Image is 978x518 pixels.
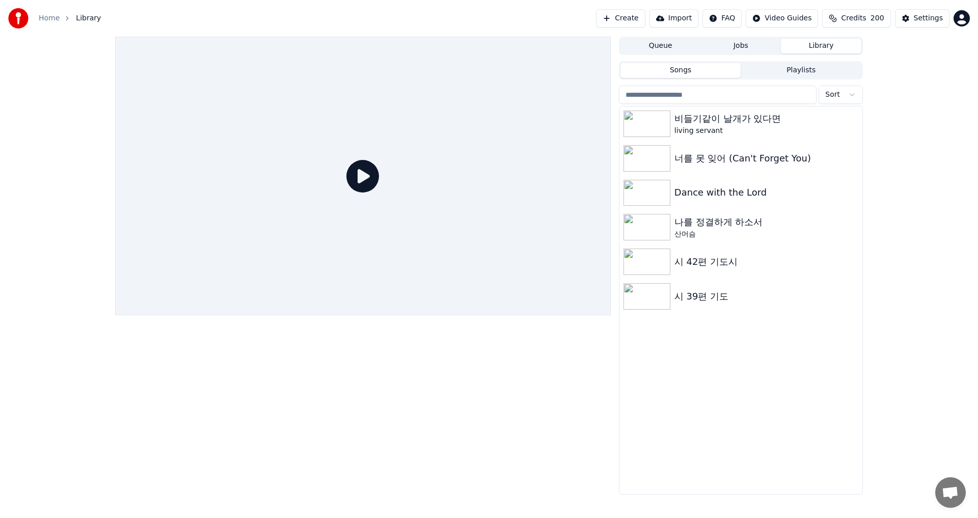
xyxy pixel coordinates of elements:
span: Credits [841,13,866,23]
img: youka [8,8,29,29]
span: Sort [825,90,840,100]
button: Settings [895,9,949,28]
div: 산머슴 [674,229,858,239]
div: 너를 못 잊어 (Can't Forget You) [674,151,858,166]
button: FAQ [702,9,742,28]
button: Library [781,39,861,53]
div: 시 39편 기도 [674,289,858,304]
div: living servant [674,126,858,136]
div: 채팅 열기 [935,477,966,508]
button: Video Guides [746,9,818,28]
button: Songs [620,63,741,78]
span: Library [76,13,101,23]
button: Import [649,9,698,28]
nav: breadcrumb [39,13,101,23]
button: Create [596,9,645,28]
span: 200 [871,13,884,23]
button: Credits200 [822,9,890,28]
button: Playlists [741,63,861,78]
div: Dance with the Lord [674,185,858,200]
div: 비들기같이 날개가 있다면 [674,112,858,126]
a: Home [39,13,60,23]
div: 시 42편 기도시 [674,255,858,269]
div: 나를 정결하게 하소서 [674,215,858,229]
button: Jobs [701,39,781,53]
div: Settings [914,13,943,23]
button: Queue [620,39,701,53]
